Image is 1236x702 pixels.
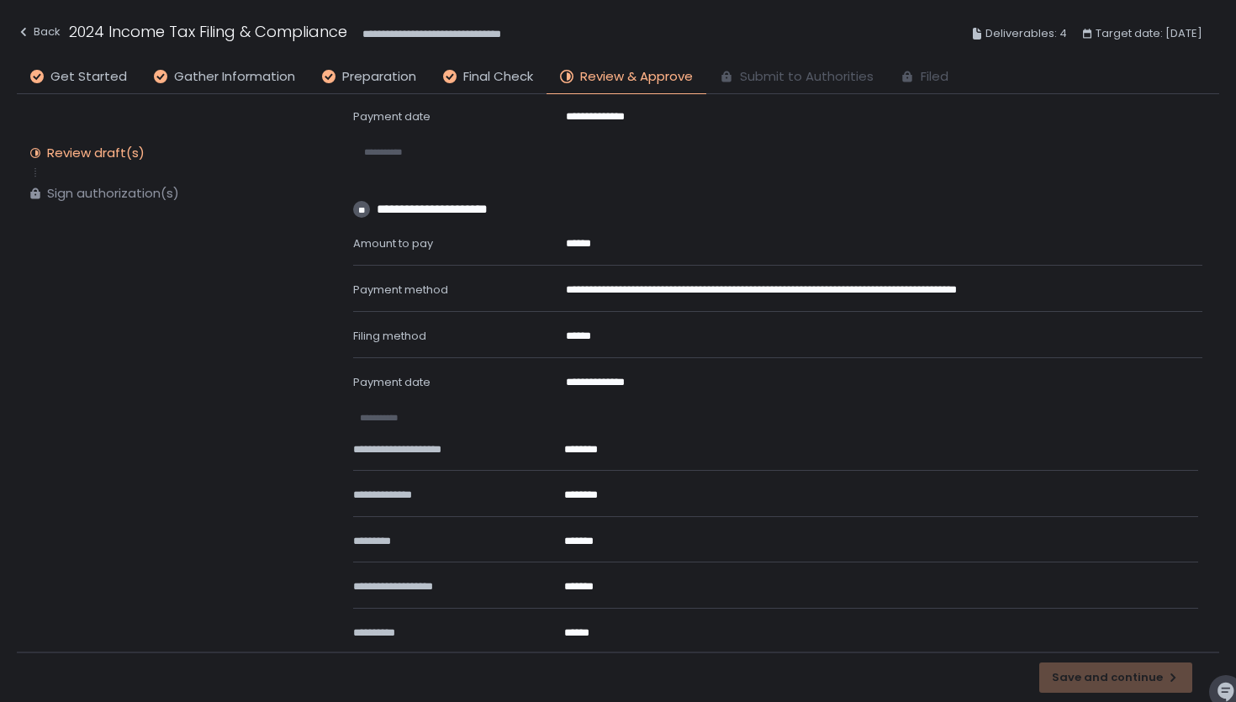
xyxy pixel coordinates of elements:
span: Filed [921,67,948,87]
button: Back [17,20,61,48]
span: Payment date [353,374,430,390]
div: Back [17,22,61,42]
span: Target date: [DATE] [1096,24,1202,44]
span: Submit to Authorities [740,67,874,87]
span: Deliverables: 4 [985,24,1067,44]
span: Payment date [353,108,430,124]
span: Final Check [463,67,533,87]
div: Sign authorization(s) [47,185,179,202]
span: Filing method [353,328,426,344]
span: Amount to pay [353,235,433,251]
h1: 2024 Income Tax Filing & Compliance [69,20,347,43]
span: Preparation [342,67,416,87]
span: Get Started [50,67,127,87]
span: Payment method [353,282,448,298]
span: Gather Information [174,67,295,87]
span: Review & Approve [580,67,693,87]
div: Review draft(s) [47,145,145,161]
